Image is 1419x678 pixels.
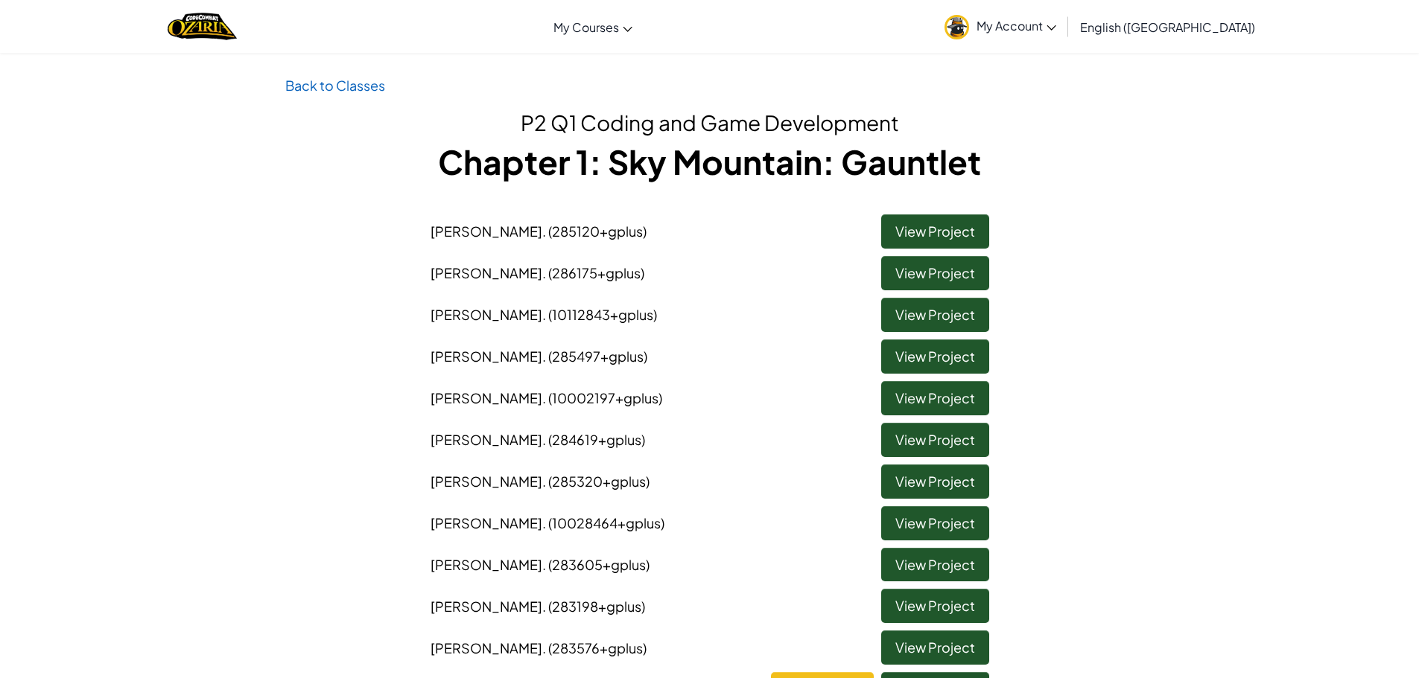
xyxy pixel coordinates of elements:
a: View Project [881,589,989,623]
a: Ozaria by CodeCombat logo [168,11,237,42]
h2: P2 Q1 Coding and Game Development [285,107,1134,138]
span: [PERSON_NAME] [431,556,650,573]
a: View Project [881,214,989,249]
span: [PERSON_NAME] [431,473,650,490]
span: . (285120+gplus) [542,223,647,240]
a: View Project [881,298,989,332]
span: . (284619+gplus) [542,431,645,448]
span: . (283576+gplus) [542,639,647,656]
img: avatar [945,15,969,39]
a: View Project [881,339,989,374]
span: . (10028464+gplus) [542,514,664,531]
a: View Project [881,256,989,290]
span: [PERSON_NAME] [431,223,647,240]
span: . (10112843+gplus) [542,306,657,323]
a: Back to Classes [285,77,385,94]
span: [PERSON_NAME] [431,639,647,656]
span: [PERSON_NAME] [431,431,645,448]
span: . (283198+gplus) [542,598,645,615]
h1: Chapter 1: Sky Mountain: Gauntlet [285,138,1134,185]
span: My Courses [553,19,619,35]
a: My Courses [546,7,640,47]
span: . (10002197+gplus) [542,389,662,406]
span: . (286175+gplus) [542,264,644,281]
img: Home [168,11,237,42]
a: My Account [937,3,1064,50]
span: [PERSON_NAME] [431,264,644,281]
span: . (285320+gplus) [542,473,650,490]
span: [PERSON_NAME] [431,348,647,365]
a: View Project [881,423,989,457]
span: [PERSON_NAME] [431,389,662,406]
a: View Project [881,381,989,415]
span: [PERSON_NAME] [431,598,645,615]
a: View Project [881,506,989,540]
a: English ([GEOGRAPHIC_DATA]) [1073,7,1263,47]
a: View Project [881,630,989,665]
span: . (285497+gplus) [542,348,647,365]
span: . (283605+gplus) [542,556,650,573]
span: English ([GEOGRAPHIC_DATA]) [1080,19,1255,35]
a: View Project [881,464,989,499]
span: [PERSON_NAME] [431,514,664,531]
span: My Account [977,18,1056,33]
a: View Project [881,548,989,582]
span: [PERSON_NAME] [431,306,657,323]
